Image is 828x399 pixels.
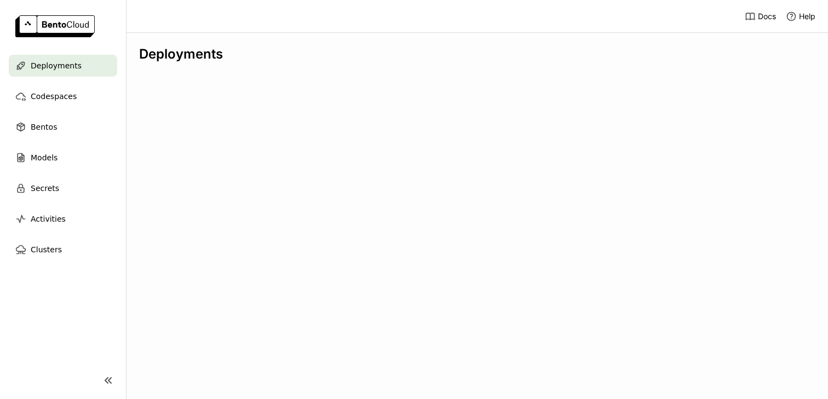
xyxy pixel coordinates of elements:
span: Models [31,151,58,164]
span: Clusters [31,243,62,256]
a: Secrets [9,177,117,199]
span: Deployments [31,59,82,72]
span: Secrets [31,182,59,195]
a: Models [9,147,117,169]
a: Bentos [9,116,117,138]
span: Bentos [31,120,57,134]
div: Deployments [139,46,815,62]
a: Activities [9,208,117,230]
div: Help [786,11,815,22]
span: Codespaces [31,90,77,103]
span: Help [799,11,815,21]
a: Clusters [9,239,117,261]
img: logo [15,15,95,37]
span: Docs [758,11,776,21]
a: Docs [745,11,776,22]
span: Activities [31,212,66,225]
